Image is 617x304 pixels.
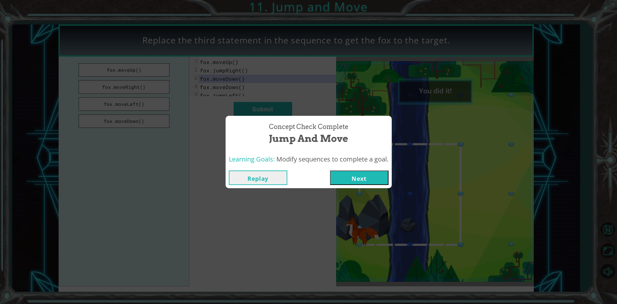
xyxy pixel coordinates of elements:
[330,170,389,185] button: Next
[269,132,348,145] span: Jump and Move
[269,122,348,132] span: Concept Check Complete
[229,170,287,185] button: Replay
[229,155,275,163] span: Learning Goals:
[276,155,389,163] span: Modify sequences to complete a goal.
